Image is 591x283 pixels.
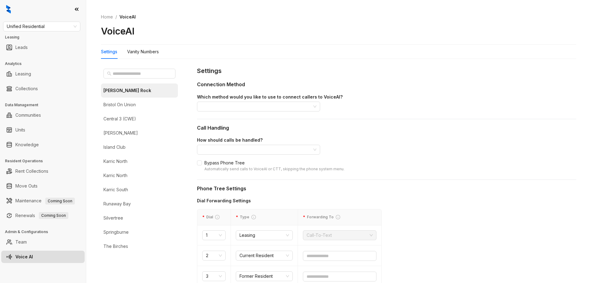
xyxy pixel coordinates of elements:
[206,251,222,260] span: 2
[239,251,289,260] span: Current Resident
[103,172,127,179] div: Karric North
[103,229,129,236] div: Springburne
[197,124,576,132] div: Call Handling
[103,243,128,250] div: The Birches
[197,94,576,100] div: Which method would you like to use to connect callers to VoiceAI?
[5,61,86,67] h3: Analytics
[206,231,222,240] span: 1
[103,215,123,221] div: Silvertree
[15,251,33,263] a: Voice AI
[5,229,86,235] h3: Admin & Configurations
[1,41,85,54] li: Leads
[202,214,226,220] div: Dial
[239,231,289,240] span: Leasing
[7,22,77,31] span: Unified Residential
[100,14,114,20] a: Home
[1,209,85,222] li: Renewals
[1,83,85,95] li: Collections
[103,186,128,193] div: Karric South
[15,83,38,95] a: Collections
[197,81,576,88] div: Connection Method
[5,102,86,108] h3: Data Management
[103,101,136,108] div: Bristol On Union
[1,251,85,263] li: Voice AI
[197,137,576,144] div: How should calls be handled?
[5,158,86,164] h3: Resident Operations
[206,272,222,281] span: 3
[1,68,85,80] li: Leasing
[197,185,576,192] div: Phone Tree Settings
[107,71,111,76] span: search
[1,109,85,121] li: Communities
[1,124,85,136] li: Units
[119,14,136,19] span: VoiceAI
[15,165,48,177] a: Rent Collections
[45,198,75,204] span: Coming Soon
[103,144,126,151] div: Island Club
[103,158,127,165] div: Karric North
[236,214,293,220] div: Type
[103,115,136,122] div: Central 3 (CWE)
[197,66,576,76] div: Settings
[101,48,117,55] div: Settings
[303,214,376,220] div: Forwarding To
[39,212,68,219] span: Coming Soon
[101,25,135,37] h2: VoiceAI
[1,180,85,192] li: Move Outs
[15,236,27,248] a: Team
[15,209,68,222] a: RenewalsComing Soon
[15,124,25,136] a: Units
[6,5,11,14] img: logo
[239,272,289,281] span: Former Resident
[127,48,159,55] div: Vanity Numbers
[307,231,373,240] span: Call-To-Text
[15,139,39,151] a: Knowledge
[15,41,28,54] a: Leads
[5,34,86,40] h3: Leasing
[202,160,347,172] span: Bypass Phone Tree
[197,197,382,204] div: Dial Forwarding Settings
[103,87,151,94] div: [PERSON_NAME] Rock
[1,195,85,207] li: Maintenance
[115,14,117,20] li: /
[1,236,85,248] li: Team
[103,130,138,136] div: [PERSON_NAME]
[15,109,41,121] a: Communities
[204,166,344,172] div: Automatically send calls to VoiceAI or CTT, skipping the phone system menu.
[15,180,38,192] a: Move Outs
[15,68,31,80] a: Leasing
[1,165,85,177] li: Rent Collections
[103,200,131,207] div: Runaway Bay
[1,139,85,151] li: Knowledge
